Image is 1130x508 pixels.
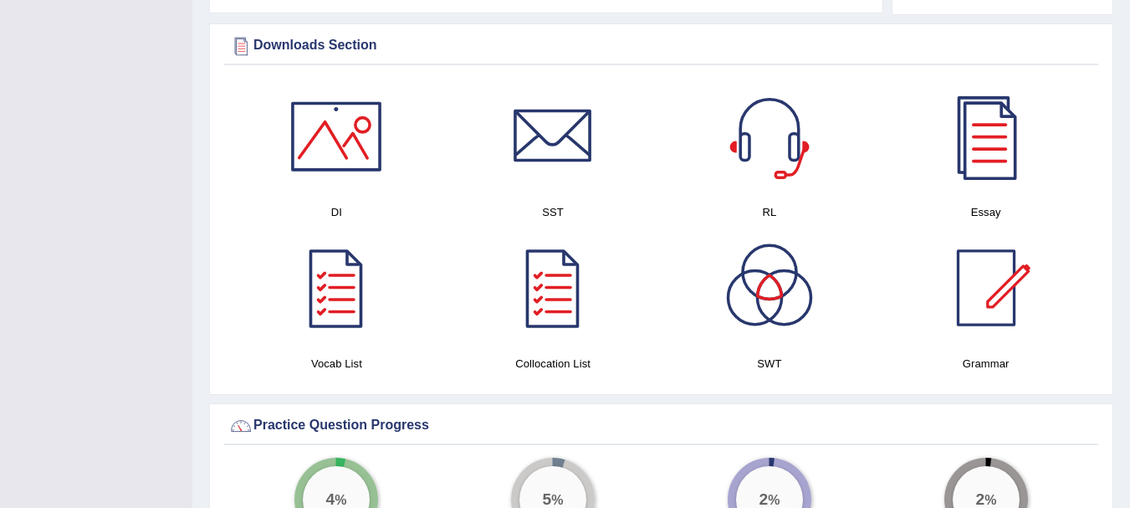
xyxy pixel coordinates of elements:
h4: SWT [670,355,870,372]
h4: Collocation List [453,355,653,372]
h4: Vocab List [237,355,437,372]
div: Practice Question Progress [228,413,1094,439]
div: Downloads Section [228,33,1094,59]
h4: SST [453,203,653,221]
h4: RL [670,203,870,221]
h4: DI [237,203,437,221]
h4: Grammar [886,355,1086,372]
h4: Essay [886,203,1086,221]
